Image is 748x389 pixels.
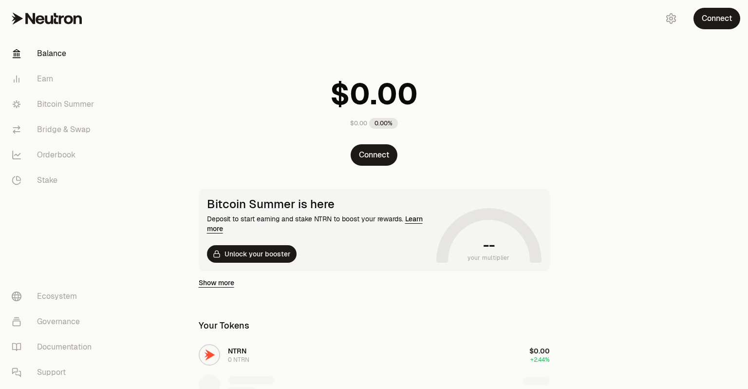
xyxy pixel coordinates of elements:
span: your multiplier [467,253,510,263]
a: Stake [4,168,105,193]
div: 0.00% [369,118,398,129]
a: Documentation [4,334,105,360]
div: Deposit to start earning and stake NTRN to boost your rewards. [207,214,432,233]
div: $0.00 [350,119,367,127]
a: Governance [4,309,105,334]
div: Bitcoin Summer is here [207,197,432,211]
a: Bitcoin Summer [4,92,105,117]
a: Balance [4,41,105,66]
a: Show more [199,278,234,288]
div: Your Tokens [199,319,249,332]
h1: -- [483,237,494,253]
button: Connect [351,144,397,166]
a: Ecosystem [4,284,105,309]
a: Orderbook [4,142,105,168]
a: Bridge & Swap [4,117,105,142]
a: Support [4,360,105,385]
button: Unlock your booster [207,245,297,263]
a: Earn [4,66,105,92]
button: Connect [693,8,740,29]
